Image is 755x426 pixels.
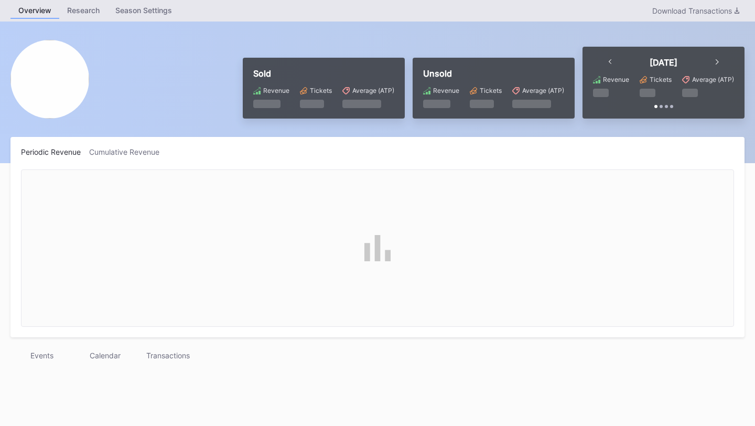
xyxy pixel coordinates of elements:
div: Tickets [480,87,502,94]
div: Revenue [433,87,459,94]
div: Events [10,348,73,363]
div: Revenue [263,87,289,94]
div: Research [59,3,107,18]
a: Overview [10,3,59,19]
div: Sold [253,68,394,79]
button: Download Transactions [647,4,745,18]
div: Average (ATP) [522,87,564,94]
div: [DATE] [650,57,677,68]
div: Unsold [423,68,564,79]
div: Tickets [650,76,672,83]
div: Cumulative Revenue [89,147,168,156]
div: Average (ATP) [692,76,734,83]
div: Transactions [136,348,199,363]
div: Download Transactions [652,6,739,15]
div: Revenue [603,76,629,83]
div: Calendar [73,348,136,363]
div: Average (ATP) [352,87,394,94]
div: Season Settings [107,3,180,18]
a: Research [59,3,107,19]
a: Season Settings [107,3,180,19]
div: Periodic Revenue [21,147,89,156]
div: Tickets [310,87,332,94]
